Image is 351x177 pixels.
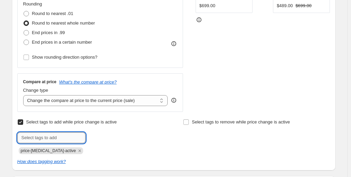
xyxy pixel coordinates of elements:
[26,119,117,124] span: Select tags to add while price change is active
[192,119,290,124] span: Select tags to remove while price change is active
[32,30,65,35] span: End prices in .99
[199,2,215,9] div: $699.00
[277,2,293,9] div: $489.00
[17,132,86,143] input: Select tags to add
[295,2,311,9] strike: $699.00
[23,79,57,85] h3: Compare at price
[23,88,48,93] span: Change type
[32,40,92,45] span: End prices in a certain number
[21,148,76,153] span: price-change-job-active
[77,148,83,154] button: Remove price-change-job-active
[17,159,66,164] a: How does tagging work?
[170,97,177,104] div: help
[23,1,42,6] span: Rounding
[59,79,117,85] button: What's the compare at price?
[32,55,97,60] span: Show rounding direction options?
[32,11,73,16] span: Round to nearest .01
[32,20,95,26] span: Round to nearest whole number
